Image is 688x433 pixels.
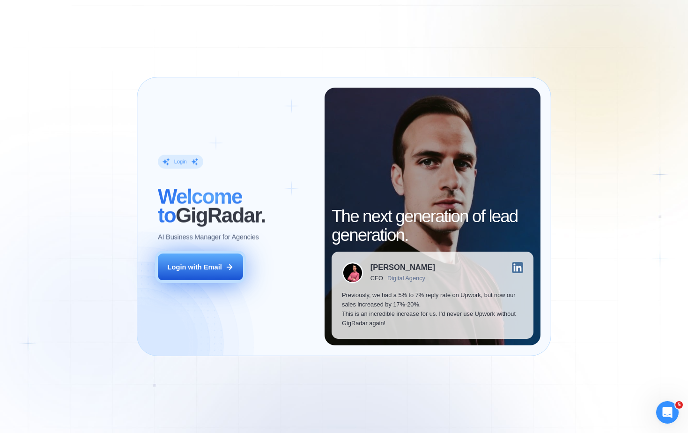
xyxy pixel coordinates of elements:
button: Login with Email [158,254,243,280]
span: Welcome to [158,185,242,227]
h2: ‍ GigRadar. [158,187,314,225]
div: CEO [370,275,383,282]
span: 5 [675,401,683,409]
div: Login [174,158,187,165]
div: [PERSON_NAME] [370,264,435,272]
iframe: Intercom live chat [656,401,679,424]
div: Digital Agency [387,275,425,282]
div: Login with Email [168,262,222,272]
p: AI Business Manager for Agencies [158,232,259,242]
p: Previously, we had a 5% to 7% reply rate on Upwork, but now our sales increased by 17%-20%. This ... [342,291,523,328]
h2: The next generation of lead generation. [332,207,533,245]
